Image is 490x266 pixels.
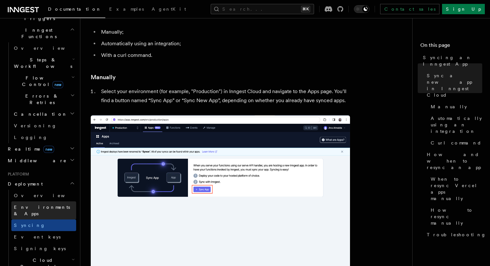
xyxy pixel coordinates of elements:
[14,246,66,251] span: Signing keys
[11,111,67,117] span: Cancellation
[5,157,67,164] span: Middleware
[431,103,467,110] span: Manually
[99,39,350,48] li: Automatically using an integration;
[11,108,76,120] button: Cancellation
[301,6,310,12] kbd: ⌘K
[11,201,76,219] a: Environments & Apps
[428,173,482,204] a: When to resync Vercel apps manually
[91,73,116,82] a: Manually
[5,143,76,155] button: Realtimenew
[431,140,482,146] span: Curl command
[105,2,148,17] a: Examples
[5,42,76,143] div: Inngest Functions
[5,181,43,187] span: Deployment
[428,112,482,137] a: Automatically using an integration
[424,229,482,240] a: Troubleshooting
[14,205,70,216] span: Environments & Apps
[11,120,76,132] a: Versioning
[14,193,81,198] span: Overview
[48,6,101,12] span: Documentation
[11,219,76,231] a: Syncing
[5,155,76,166] button: Middleware
[43,146,54,153] span: new
[11,75,71,88] span: Flow Control
[380,4,439,14] a: Contact sales
[431,176,482,202] span: When to resync Vercel apps manually
[11,231,76,243] a: Event keys
[14,223,45,228] span: Syncing
[11,90,76,108] button: Errors & Retries
[428,101,482,112] a: Manually
[11,54,76,72] button: Steps & Workflows
[11,243,76,254] a: Signing keys
[148,2,190,17] a: AgentKit
[5,27,70,40] span: Inngest Functions
[152,6,186,12] span: AgentKit
[109,6,144,12] span: Examples
[11,57,72,69] span: Steps & Workflows
[427,72,482,98] span: Sync a new app in Inngest Cloud
[5,172,29,177] span: Platform
[424,149,482,173] a: How and when to resync an app
[11,190,76,201] a: Overview
[11,42,76,54] a: Overview
[44,2,105,18] a: Documentation
[14,135,48,140] span: Logging
[52,81,63,88] span: new
[431,115,482,134] span: Automatically using an integration
[14,46,81,51] span: Overview
[99,51,350,60] li: With a curl command.
[427,151,482,171] span: How and when to resync an app
[431,207,482,226] span: How to resync manually
[11,132,76,143] a: Logging
[354,5,369,13] button: Toggle dark mode
[428,137,482,149] a: Curl command
[424,70,482,101] a: Sync a new app in Inngest Cloud
[442,4,485,14] a: Sign Up
[423,54,482,67] span: Syncing an Inngest App
[14,123,57,128] span: Versioning
[428,204,482,229] a: How to resync manually
[427,231,486,238] span: Troubleshooting
[11,93,70,106] span: Errors & Retries
[420,41,482,52] h4: On this page
[5,178,76,190] button: Deployment
[5,24,76,42] button: Inngest Functions
[211,4,314,14] button: Search...⌘K
[14,234,61,239] span: Event keys
[5,146,54,152] span: Realtime
[11,72,76,90] button: Flow Controlnew
[99,27,350,37] li: Manually;
[420,52,482,70] a: Syncing an Inngest App
[99,87,350,105] li: Select your environment (for example, "Production") in Inngest Cloud and navigate to the Apps pag...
